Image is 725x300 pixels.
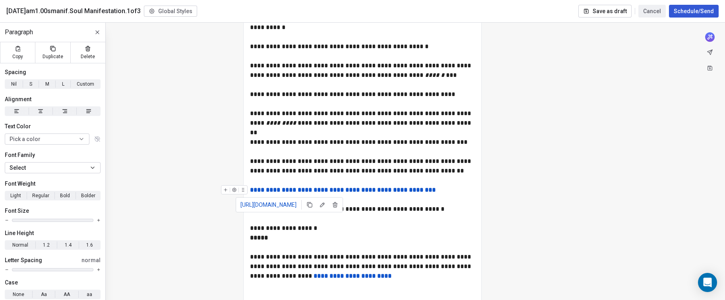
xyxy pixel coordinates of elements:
span: 1.2 [43,241,50,249]
span: normal [81,256,101,264]
span: AA [64,291,70,298]
span: M [45,80,49,88]
span: 1.6 [86,241,93,249]
span: [DATE]am1.00smanif.Soul Manifestation.1of3 [6,6,141,16]
span: Font Family [5,151,35,159]
span: Font Weight [5,180,35,188]
span: 1.4 [65,241,72,249]
span: Custom [77,80,94,88]
span: Bold [60,192,70,199]
span: Case [5,278,18,286]
span: Alignment [5,95,31,103]
button: Pick a color [5,133,89,145]
a: [URL][DOMAIN_NAME] [237,199,300,210]
span: Font Size [5,207,29,215]
span: Paragraph [5,27,33,37]
button: Save as draft [578,5,632,18]
span: Aa [41,291,47,298]
span: Copy [12,53,23,60]
span: Bolder [81,192,95,199]
span: Nil [11,80,17,88]
span: Regular [32,192,49,199]
span: aa [87,291,92,298]
span: Light [10,192,21,199]
button: Global Styles [144,6,197,17]
span: S [29,80,32,88]
span: Select [10,164,26,172]
span: Delete [81,53,95,60]
span: Normal [12,241,28,249]
span: Spacing [5,68,26,76]
span: Line Height [5,229,34,237]
span: Duplicate [43,53,63,60]
span: L [62,80,64,88]
span: Letter Spacing [5,256,42,264]
button: Schedule/Send [669,5,719,18]
span: None [13,291,24,298]
button: Cancel [638,5,666,18]
div: Open Intercom Messenger [698,273,717,292]
span: Text Color [5,122,31,130]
